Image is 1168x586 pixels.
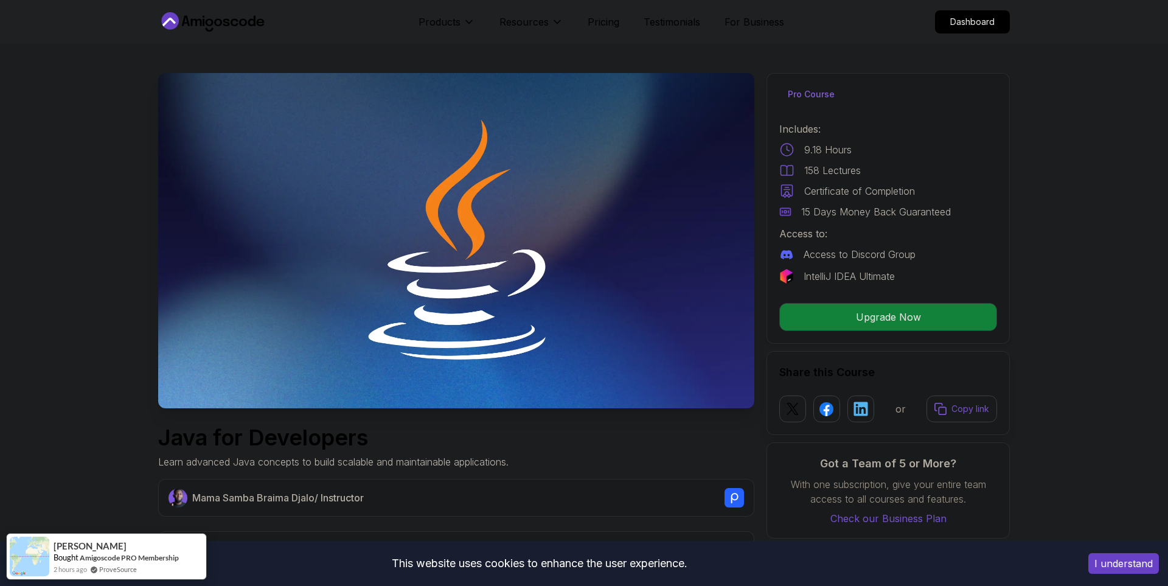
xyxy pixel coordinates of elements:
[321,492,364,504] span: Instructor
[779,364,997,381] h2: Share this Course
[158,73,754,408] img: java-for-developers_thumbnail
[644,15,700,29] a: Testimonials
[499,15,549,29] p: Resources
[937,317,1156,531] iframe: chat widget
[780,87,842,102] p: Pro Course
[804,184,915,198] p: Certificate of Completion
[780,304,996,330] p: Upgrade Now
[588,15,619,29] a: Pricing
[779,477,997,506] p: With one subscription, give your entire team access to all courses and features.
[804,247,916,262] p: Access to Discord Group
[936,11,1009,33] p: Dashboard
[779,226,997,241] p: Access to:
[801,204,951,219] p: 15 Days Money Back Guaranteed
[779,269,794,284] img: jetbrains logo
[779,511,997,526] a: Check our Business Plan
[1117,537,1156,574] iframe: chat widget
[169,489,187,508] img: Nelson Djalo
[779,455,997,472] h3: Got a Team of 5 or More?
[926,396,997,422] button: Copy link
[54,553,78,562] span: Bought
[804,163,861,178] p: 158 Lectures
[10,537,49,576] img: provesource social proof notification image
[779,303,997,331] button: Upgrade Now
[158,425,509,450] h1: Java for Developers
[54,541,127,551] span: [PERSON_NAME]
[499,15,563,39] button: Resources
[158,455,509,469] p: Learn advanced Java concepts to build scalable and maintainable applications.
[779,122,997,136] p: Includes:
[1088,553,1159,574] button: Accept cookies
[419,15,461,29] p: Products
[192,490,364,505] p: Mama Samba Braima Djalo /
[804,269,895,284] p: IntelliJ IDEA Ultimate
[804,142,852,157] p: 9.18 Hours
[80,553,179,562] a: Amigoscode PRO Membership
[54,564,87,574] span: 2 hours ago
[935,10,1010,33] a: Dashboard
[99,564,137,574] a: ProveSource
[895,402,906,416] p: or
[9,550,1070,577] div: This website uses cookies to enhance the user experience.
[419,15,475,39] button: Products
[725,15,784,29] a: For Business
